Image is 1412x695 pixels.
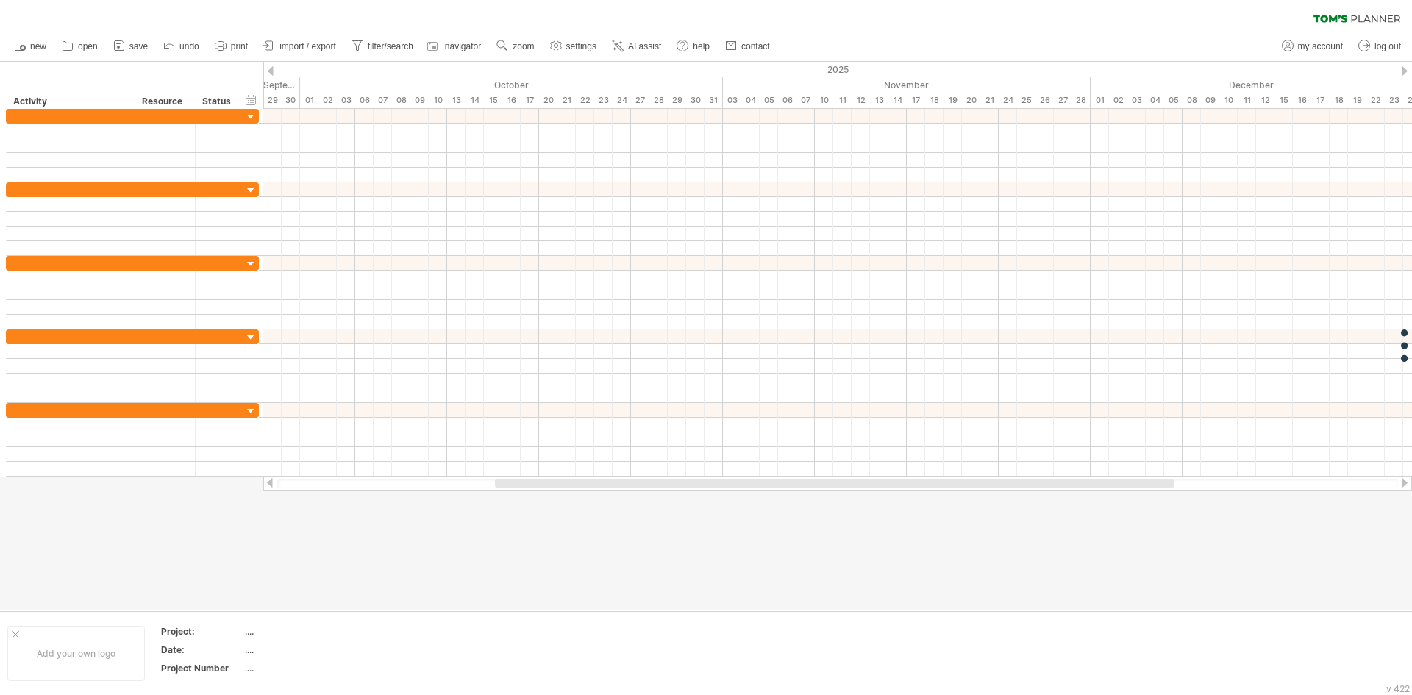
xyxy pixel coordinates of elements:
a: my account [1278,37,1347,56]
div: Tuesday, 14 October 2025 [466,93,484,108]
a: import / export [260,37,340,56]
div: Wednesday, 29 October 2025 [668,93,686,108]
div: Tuesday, 16 December 2025 [1293,93,1311,108]
div: Monday, 17 November 2025 [907,93,925,108]
div: Monday, 6 October 2025 [355,93,374,108]
div: Activity [13,94,126,109]
span: contact [741,41,770,51]
div: Friday, 19 December 2025 [1348,93,1366,108]
span: AI assist [628,41,661,51]
a: filter/search [348,37,418,56]
div: Tuesday, 30 September 2025 [282,93,300,108]
div: Wednesday, 1 October 2025 [300,93,318,108]
div: Friday, 10 October 2025 [429,93,447,108]
div: Wednesday, 5 November 2025 [760,93,778,108]
div: Thursday, 20 November 2025 [962,93,980,108]
span: log out [1374,41,1401,51]
span: print [231,41,248,51]
div: Monday, 10 November 2025 [815,93,833,108]
div: Resource [142,94,187,109]
div: Monday, 8 December 2025 [1183,93,1201,108]
div: Wednesday, 12 November 2025 [852,93,870,108]
a: zoom [493,37,538,56]
div: Tuesday, 7 October 2025 [374,93,392,108]
div: Wednesday, 10 December 2025 [1219,93,1238,108]
div: Friday, 24 October 2025 [613,93,631,108]
div: Project Number [161,662,242,674]
div: Tuesday, 9 December 2025 [1201,93,1219,108]
span: my account [1298,41,1343,51]
span: settings [566,41,596,51]
div: Friday, 31 October 2025 [705,93,723,108]
div: October 2025 [300,77,723,93]
span: import / export [279,41,336,51]
a: contact [721,37,774,56]
div: Thursday, 18 December 2025 [1330,93,1348,108]
div: Monday, 20 October 2025 [539,93,557,108]
div: Friday, 21 November 2025 [980,93,999,108]
div: Thursday, 13 November 2025 [870,93,888,108]
div: Add your own logo [7,626,145,681]
div: Friday, 28 November 2025 [1072,93,1091,108]
div: Monday, 29 September 2025 [263,93,282,108]
div: Monday, 1 December 2025 [1091,93,1109,108]
a: settings [546,37,601,56]
div: Project: [161,625,242,638]
div: Thursday, 30 October 2025 [686,93,705,108]
div: Tuesday, 21 October 2025 [557,93,576,108]
div: Thursday, 9 October 2025 [410,93,429,108]
div: Wednesday, 3 December 2025 [1127,93,1146,108]
div: Monday, 3 November 2025 [723,93,741,108]
div: Tuesday, 28 October 2025 [649,93,668,108]
div: Wednesday, 26 November 2025 [1035,93,1054,108]
div: Tuesday, 25 November 2025 [1017,93,1035,108]
div: November 2025 [723,77,1091,93]
div: Wednesday, 19 November 2025 [944,93,962,108]
div: Thursday, 11 December 2025 [1238,93,1256,108]
span: filter/search [368,41,413,51]
div: Tuesday, 4 November 2025 [741,93,760,108]
div: Monday, 24 November 2025 [999,93,1017,108]
div: Monday, 13 October 2025 [447,93,466,108]
div: Thursday, 4 December 2025 [1146,93,1164,108]
span: new [30,41,46,51]
span: help [693,41,710,51]
div: Friday, 17 October 2025 [521,93,539,108]
a: save [110,37,152,56]
a: open [58,37,102,56]
div: Thursday, 16 October 2025 [502,93,521,108]
a: help [673,37,714,56]
div: .... [245,625,368,638]
div: Thursday, 2 October 2025 [318,93,337,108]
div: Tuesday, 18 November 2025 [925,93,944,108]
span: navigator [445,41,481,51]
div: Friday, 14 November 2025 [888,93,907,108]
div: Status [202,94,235,109]
div: .... [245,662,368,674]
span: open [78,41,98,51]
div: Wednesday, 22 October 2025 [576,93,594,108]
a: log out [1355,37,1405,56]
div: Monday, 15 December 2025 [1274,93,1293,108]
a: new [10,37,51,56]
div: Wednesday, 8 October 2025 [392,93,410,108]
div: Monday, 27 October 2025 [631,93,649,108]
div: Date: [161,644,242,656]
div: Friday, 7 November 2025 [796,93,815,108]
div: .... [245,644,368,656]
div: Friday, 5 December 2025 [1164,93,1183,108]
div: Tuesday, 2 December 2025 [1109,93,1127,108]
span: zoom [513,41,534,51]
span: save [129,41,148,51]
a: print [211,37,252,56]
div: Monday, 22 December 2025 [1366,93,1385,108]
div: v 422 [1386,683,1410,694]
div: Wednesday, 15 October 2025 [484,93,502,108]
a: undo [160,37,204,56]
div: Wednesday, 17 December 2025 [1311,93,1330,108]
div: Thursday, 27 November 2025 [1054,93,1072,108]
div: Thursday, 6 November 2025 [778,93,796,108]
div: Friday, 12 December 2025 [1256,93,1274,108]
span: undo [179,41,199,51]
div: Tuesday, 23 December 2025 [1385,93,1403,108]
